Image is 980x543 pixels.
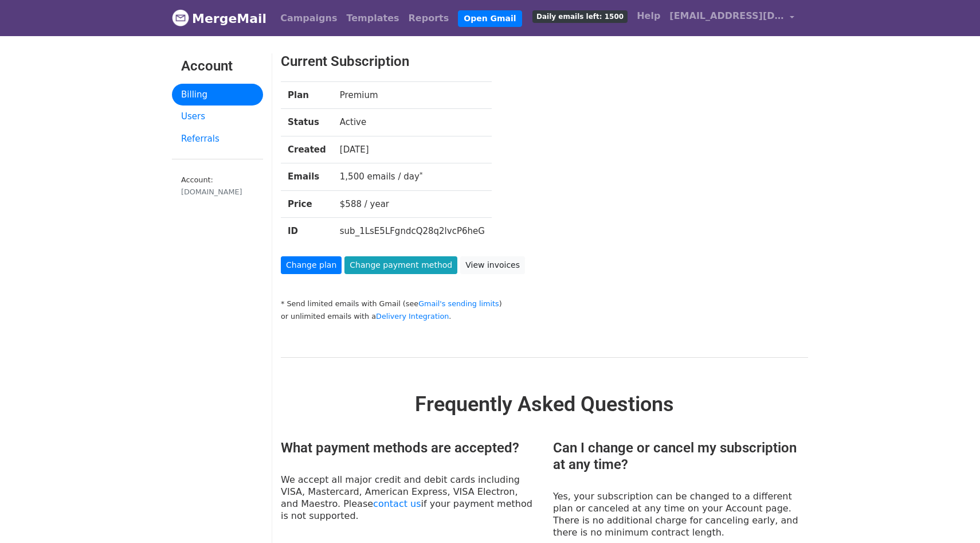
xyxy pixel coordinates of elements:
td: Premium [333,81,492,109]
a: Reports [404,7,454,30]
a: MergeMail [172,6,266,30]
h3: What payment methods are accepted? [281,440,536,456]
td: [DATE] [333,136,492,163]
img: MergeMail logo [172,9,189,26]
td: sub_1LsE5LFgndcQ28q2lvcP6heG [333,218,492,245]
th: Price [281,190,333,218]
a: Gmail's sending limits [418,299,499,308]
p: We accept all major credit and debit cards including VISA, Mastercard, American Express, VISA Ele... [281,474,536,522]
a: Users [172,106,263,128]
p: Yes, your subscription can be changed to a different plan or canceled at any time on your Account... [553,490,808,538]
a: Campaigns [276,7,342,30]
a: Templates [342,7,403,30]
a: Change payment method [344,256,457,274]
a: Referrals [172,128,263,150]
a: Open Gmail [458,10,522,27]
span: Daily emails left: 1500 [532,10,628,23]
th: Status [281,109,333,136]
a: Daily emails left: 1500 [528,5,632,28]
a: Delivery Integration [376,312,449,321]
td: 1,500 emails / day [333,163,492,191]
th: Emails [281,163,333,191]
td: $588 / year [333,190,492,218]
th: ID [281,218,333,245]
h3: Can I change or cancel my subscription at any time? [553,440,808,473]
h3: Current Subscription [281,53,763,70]
a: contact us [373,498,421,509]
a: [EMAIL_ADDRESS][DOMAIN_NAME] [665,5,799,32]
small: Account: [181,175,254,197]
a: Help [632,5,665,28]
div: [DOMAIN_NAME] [181,186,254,197]
h2: Frequently Asked Questions [281,392,808,417]
a: Change plan [281,256,342,274]
td: Active [333,109,492,136]
span: [EMAIL_ADDRESS][DOMAIN_NAME] [669,9,784,23]
a: Billing [172,84,263,106]
h3: Account [181,58,254,75]
th: Created [281,136,333,163]
th: Plan [281,81,333,109]
a: View invoices [460,256,525,274]
small: * Send limited emails with Gmail (see ) or unlimited emails with a . [281,299,502,321]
